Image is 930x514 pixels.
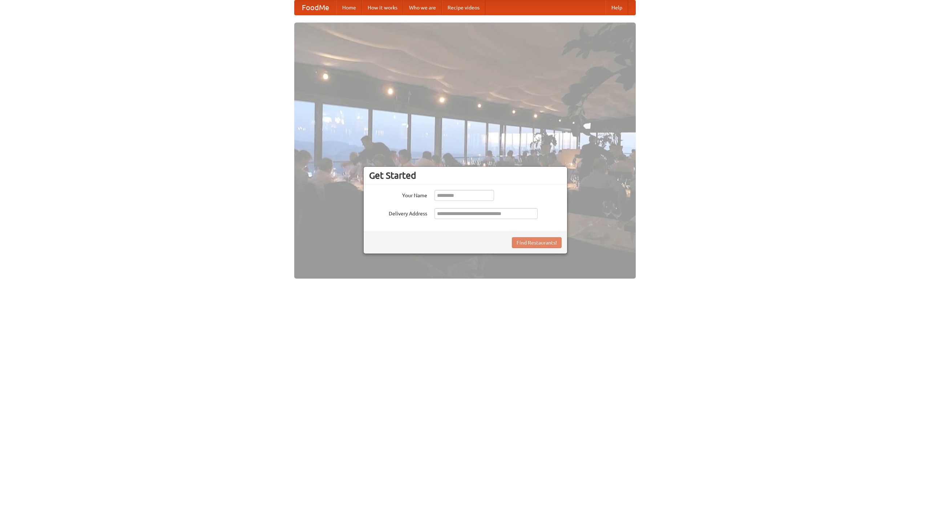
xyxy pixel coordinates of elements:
a: Who we are [403,0,442,15]
button: Find Restaurants! [512,237,562,248]
label: Your Name [369,190,427,199]
label: Delivery Address [369,208,427,217]
a: Help [606,0,628,15]
a: FoodMe [295,0,336,15]
a: Recipe videos [442,0,485,15]
a: How it works [362,0,403,15]
a: Home [336,0,362,15]
h3: Get Started [369,170,562,181]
